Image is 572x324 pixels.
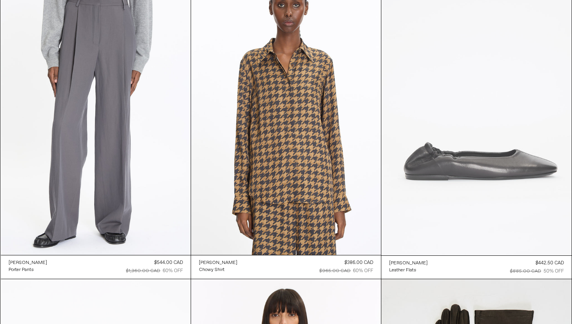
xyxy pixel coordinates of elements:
[389,267,428,274] a: Leather Flats
[199,259,237,266] a: [PERSON_NAME]
[199,266,237,273] a: Chowy Shirt
[389,260,428,267] a: [PERSON_NAME]
[353,267,373,274] div: 60% OFF
[199,267,225,273] div: Chowy Shirt
[389,260,428,267] div: [PERSON_NAME]
[163,267,183,274] div: 60% OFF
[344,259,373,266] div: $386.00 CAD
[9,267,34,273] div: Porter Pants
[535,260,564,267] div: $442.50 CAD
[154,259,183,266] div: $544.00 CAD
[9,266,47,273] a: Porter Pants
[510,268,541,275] div: $885.00 CAD
[389,267,416,274] div: Leather Flats
[319,267,351,274] div: $965.00 CAD
[126,267,160,274] div: $1,360.00 CAD
[544,268,564,275] div: 50% OFF
[9,259,47,266] a: [PERSON_NAME]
